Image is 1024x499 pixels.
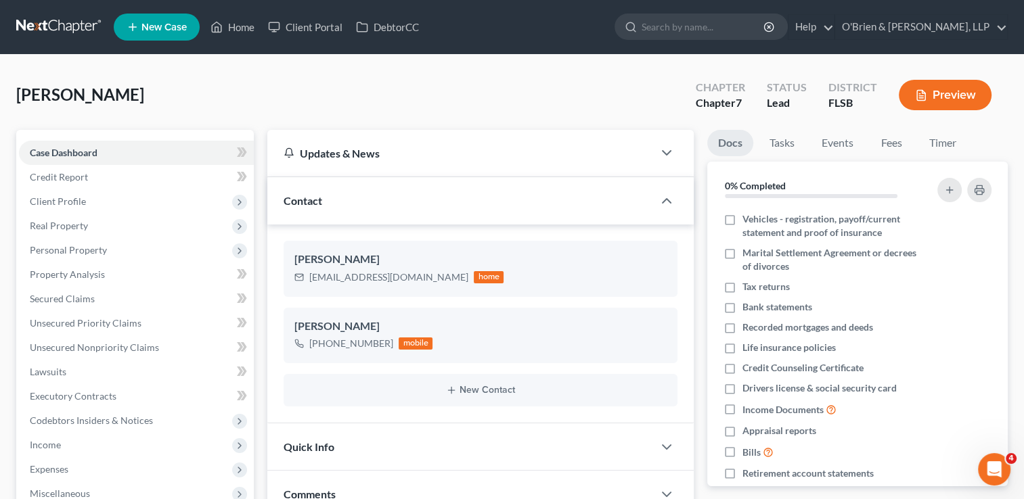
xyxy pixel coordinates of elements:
span: Tax returns [742,280,790,293]
span: Secured Claims [30,293,95,304]
div: Chapter [696,95,745,111]
span: Life insurance policies [742,341,836,354]
div: [EMAIL_ADDRESS][DOMAIN_NAME] [309,270,468,284]
a: Docs [707,130,753,156]
span: Contact [284,194,322,207]
span: Codebtors Insiders & Notices [30,414,153,426]
a: Property Analysis [19,262,254,287]
a: Help [788,15,834,39]
button: New Contact [294,385,667,396]
span: 7 [736,96,742,109]
a: Events [811,130,864,156]
a: Client Portal [261,15,349,39]
span: Credit Counseling Certificate [742,361,864,375]
span: Bills [742,446,761,459]
div: FLSB [828,95,877,111]
span: Vehicles - registration, payoff/current statement and proof of insurance [742,212,921,239]
div: Lead [767,95,807,111]
span: Quick Info [284,440,334,453]
span: Personal Property [30,244,107,256]
strong: 0% Completed [725,180,786,191]
a: Timer [918,130,967,156]
span: Unsecured Nonpriority Claims [30,341,159,353]
a: Executory Contracts [19,384,254,408]
a: Lawsuits [19,360,254,384]
span: Drivers license & social security card [742,381,897,395]
span: Credit Report [30,171,88,183]
span: Appraisal reports [742,424,816,437]
span: Client Profile [30,195,86,207]
span: Executory Contracts [30,390,116,402]
div: [PHONE_NUMBER] [309,337,393,350]
span: Marital Settlement Agreement or decrees of divorces [742,246,921,273]
a: Home [204,15,261,39]
div: Chapter [696,80,745,95]
a: Case Dashboard [19,141,254,165]
span: Expenses [30,463,68,475]
div: mobile [399,337,432,350]
span: 4 [1006,453,1017,464]
a: Fees [870,130,913,156]
span: Property Analysis [30,268,105,280]
div: home [474,271,504,283]
span: Income [30,439,61,450]
input: Search by name... [642,14,765,39]
span: [PERSON_NAME] [16,85,144,104]
span: New Case [141,22,187,32]
span: Miscellaneous [30,488,90,499]
a: Unsecured Priority Claims [19,311,254,335]
button: Preview [899,80,992,110]
span: Case Dashboard [30,147,97,158]
iframe: Intercom live chat [978,453,1010,485]
span: Real Property [30,220,88,231]
a: Tasks [759,130,805,156]
a: DebtorCC [349,15,426,39]
span: Lawsuits [30,366,66,377]
a: O'Brien & [PERSON_NAME], LLP [835,15,1007,39]
span: Recorded mortgages and deeds [742,320,873,334]
div: [PERSON_NAME] [294,318,667,335]
span: Income Documents [742,403,824,417]
a: Credit Report [19,165,254,189]
span: Retirement account statements [742,467,874,480]
div: District [828,80,877,95]
a: Secured Claims [19,287,254,311]
div: Updates & News [284,146,637,160]
span: Unsecured Priority Claims [30,317,141,329]
span: Bank statements [742,300,812,314]
div: [PERSON_NAME] [294,252,667,268]
div: Status [767,80,807,95]
a: Unsecured Nonpriority Claims [19,335,254,360]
